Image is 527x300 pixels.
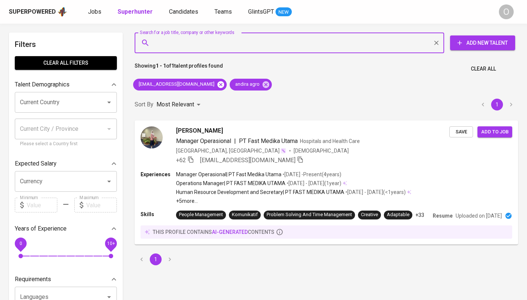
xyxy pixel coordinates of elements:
[135,62,223,76] p: Showing of talent profiles found
[179,211,223,218] div: People Management
[135,253,177,265] nav: pagination navigation
[387,211,409,218] div: Adaptable
[104,97,114,108] button: Open
[133,81,219,88] span: [EMAIL_ADDRESS][DOMAIN_NAME]
[176,188,344,196] p: Human Resource Development and Secretary | PT FAST MEDIKA UTAMA
[499,4,514,19] div: O
[27,198,57,212] input: Value
[286,180,341,187] p: • [DATE] - [DATE] ( 1 year )
[15,38,117,50] h6: Filters
[276,8,292,16] span: NEW
[280,148,286,154] img: magic_wand.svg
[176,171,281,178] p: Manager Operasional | PT Fast Medika Utama
[15,156,117,171] div: Expected Salary
[491,99,503,110] button: page 1
[88,8,101,15] span: Jobs
[141,211,176,218] p: Skills
[169,7,200,17] a: Candidates
[212,229,248,235] span: AI-generated
[450,35,515,50] button: Add New Talent
[176,197,411,205] p: +5 more ...
[156,98,203,112] div: Most Relevant
[239,137,298,144] span: PT Fast Medika Utama
[135,100,153,109] p: Sort By
[21,58,111,68] span: Clear All filters
[468,62,499,76] button: Clear All
[433,212,453,219] p: Resume
[361,211,378,218] div: Creative
[88,7,103,17] a: Jobs
[86,198,117,212] input: Value
[169,8,198,15] span: Candidates
[9,8,56,16] div: Superpowered
[15,224,67,233] p: Years of Experience
[176,137,231,144] span: Manager Operasional
[20,140,112,148] p: Please select a Country first
[267,211,352,218] div: Problem Solving And Time Management
[476,99,518,110] nav: pagination navigation
[107,241,115,246] span: 10+
[456,212,502,219] p: Uploaded on [DATE]
[15,77,117,92] div: Talent Demographics
[15,275,51,284] p: Requirements
[135,120,518,245] a: [PERSON_NAME]Manager Operasional|PT Fast Medika UtamaHospitals and Health Care[GEOGRAPHIC_DATA], ...
[248,8,274,15] span: GlintsGPT
[230,79,272,91] div: andira agro
[171,63,174,69] b: 1
[133,79,227,91] div: [EMAIL_ADDRESS][DOMAIN_NAME]
[176,180,286,187] p: Operations Manager | PT FAST MEDIKA UTAMA
[176,157,186,164] span: +62
[214,8,232,15] span: Teams
[230,81,264,88] span: andira agro
[481,128,509,136] span: Add to job
[453,128,469,136] span: Save
[477,126,512,138] button: Add to job
[214,7,233,17] a: Teams
[15,159,57,168] p: Expected Salary
[104,176,114,187] button: Open
[300,138,360,144] span: Hospitals and Health Care
[150,253,162,265] button: page 1
[176,147,286,154] div: [GEOGRAPHIC_DATA], [GEOGRAPHIC_DATA]
[57,6,67,17] img: app logo
[156,100,194,109] p: Most Relevant
[153,228,274,236] p: this profile contains contents
[15,80,70,89] p: Talent Demographics
[141,126,163,149] img: e6edb5952d8ee92ddd38747ace041088.jpeg
[9,6,67,17] a: Superpoweredapp logo
[176,126,223,135] span: [PERSON_NAME]
[156,63,166,69] b: 1 - 1
[232,211,258,218] div: Komunikatif
[456,38,509,48] span: Add New Talent
[431,38,442,48] button: Clear
[449,126,473,138] button: Save
[471,64,496,74] span: Clear All
[118,8,153,15] b: Superhunter
[294,147,350,154] span: [DEMOGRAPHIC_DATA]
[15,272,117,287] div: Requirements
[248,7,292,17] a: GlintsGPT NEW
[281,171,341,178] p: • [DATE] - Present ( 4 years )
[118,7,154,17] a: Superhunter
[19,241,22,246] span: 0
[415,211,424,219] p: +33
[15,221,117,236] div: Years of Experience
[141,171,176,178] p: Experiences
[200,157,295,164] span: [EMAIL_ADDRESS][DOMAIN_NAME]
[234,137,236,146] span: |
[15,56,117,70] button: Clear All filters
[344,188,406,196] p: • [DATE] - [DATE] ( <1 years )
